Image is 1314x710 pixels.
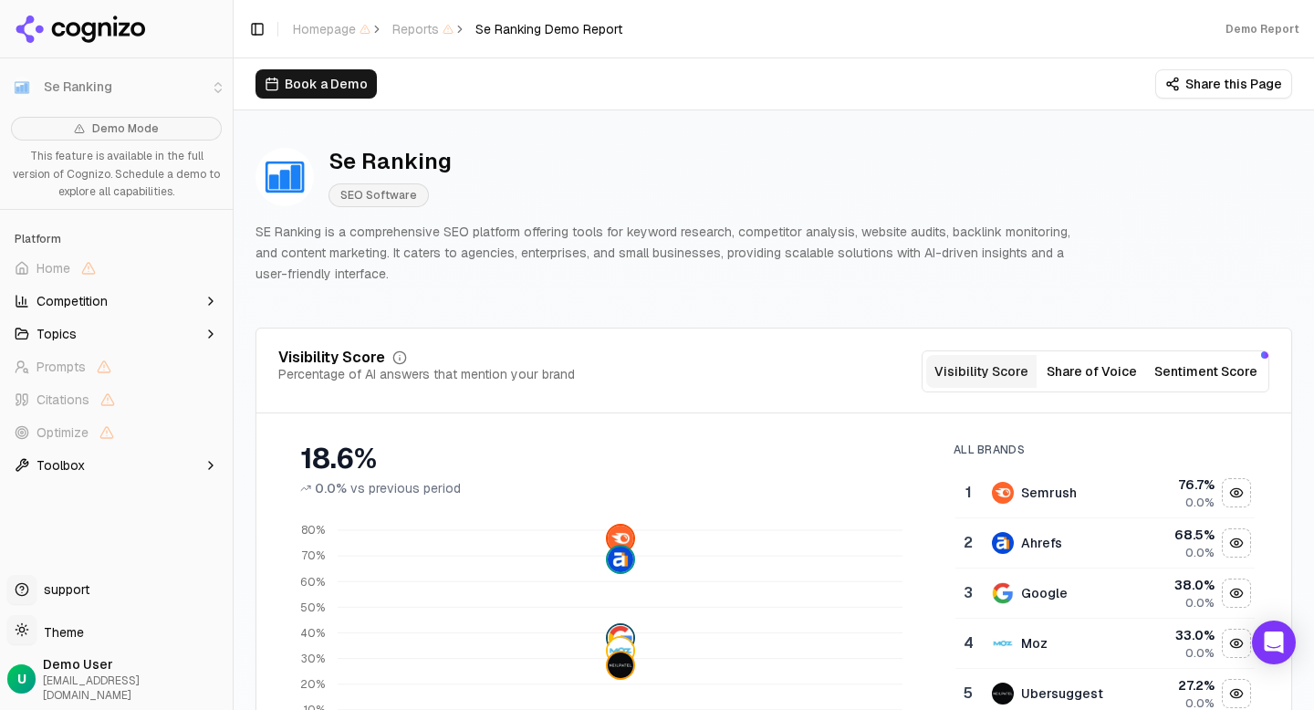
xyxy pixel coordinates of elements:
button: Hide semrush data [1222,478,1251,507]
div: 33.0 % [1140,626,1215,644]
span: Reports [392,20,454,38]
div: 1 [963,482,974,504]
tspan: 30% [301,652,325,666]
span: 0.0% [1185,546,1215,560]
img: semrush [992,482,1014,504]
span: Se Ranking Demo Report [475,20,622,38]
span: Theme [36,624,84,641]
button: Hide moz data [1222,629,1251,658]
div: Moz [1021,634,1048,653]
button: Hide google data [1222,579,1251,608]
tspan: 80% [301,524,325,538]
tr: 1semrushSemrush76.7%0.0%Hide semrush data [955,468,1255,518]
div: Semrush [1021,484,1077,502]
tspan: 70% [301,549,325,564]
tspan: 40% [300,626,325,641]
div: Platform [7,224,225,254]
button: Topics [7,319,225,349]
p: This feature is available in the full version of Cognizo. Schedule a demo to explore all capabili... [11,148,222,202]
span: Toolbox [36,456,85,475]
p: SE Ranking is a comprehensive SEO platform offering tools for keyword research, competitor analys... [255,222,1073,284]
span: 0.0% [1185,646,1215,661]
span: Prompts [36,358,86,376]
span: Demo Mode [92,121,159,136]
div: 4 [963,632,974,654]
tr: 3googleGoogle38.0%0.0%Hide google data [955,569,1255,619]
div: Demo Report [1225,22,1299,37]
nav: breadcrumb [293,20,622,38]
img: ubersuggest [608,653,633,679]
span: Citations [36,391,89,409]
div: Se Ranking [328,147,452,176]
button: Share this Page [1155,69,1292,99]
div: 2 [963,532,974,554]
div: Open Intercom Messenger [1252,621,1296,664]
div: All Brands [954,443,1255,457]
img: google [608,625,633,651]
span: Competition [36,292,108,310]
div: 38.0 % [1140,576,1215,594]
img: ahrefs [608,548,633,573]
button: Share of Voice [1037,355,1147,388]
img: SE Ranking [255,148,314,206]
div: 5 [963,683,974,705]
tspan: 20% [300,677,325,692]
tr: 4mozMoz33.0%0.0%Hide moz data [955,619,1255,669]
span: 0.0% [315,479,347,497]
img: moz [992,632,1014,654]
div: Ubersuggest [1021,684,1103,703]
span: 0.0% [1185,496,1215,510]
span: Demo User [43,655,225,673]
span: Home [36,259,70,277]
img: ubersuggest [992,683,1014,705]
button: Competition [7,287,225,316]
div: 76.7 % [1140,475,1215,494]
span: 0.0% [1185,596,1215,611]
button: Book a Demo [255,69,377,99]
tr: 2ahrefsAhrefs68.5%0.0%Hide ahrefs data [955,518,1255,569]
div: Percentage of AI answers that mention your brand [278,365,575,383]
span: Optimize [36,423,89,442]
span: SEO Software [328,183,429,207]
button: Hide ubersuggest data [1222,679,1251,708]
span: support [36,580,89,599]
button: Visibility Score [926,355,1037,388]
button: Toolbox [7,451,225,480]
img: google [992,582,1014,604]
div: Ahrefs [1021,534,1062,552]
div: 68.5 % [1140,526,1215,544]
div: 27.2 % [1140,676,1215,694]
div: Visibility Score [278,350,385,365]
span: U [17,670,26,688]
span: vs previous period [350,479,461,497]
div: 3 [963,582,974,604]
span: [EMAIL_ADDRESS][DOMAIN_NAME] [43,673,225,703]
span: Topics [36,325,77,343]
tspan: 50% [300,600,325,615]
tspan: 60% [300,575,325,590]
button: Hide ahrefs data [1222,528,1251,558]
img: moz [608,639,633,664]
div: Google [1021,584,1068,602]
span: Homepage [293,20,370,38]
button: Sentiment Score [1147,355,1265,388]
img: semrush [608,527,633,552]
img: ahrefs [992,532,1014,554]
div: 18.6% [300,443,917,475]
